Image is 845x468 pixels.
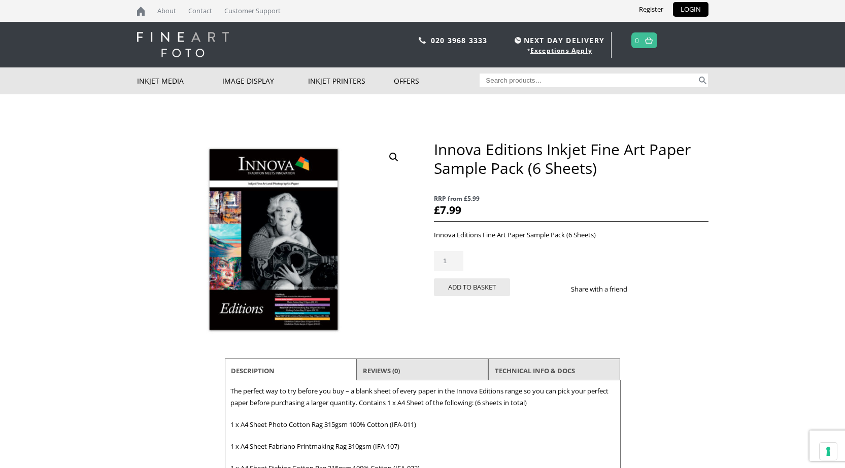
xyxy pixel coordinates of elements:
a: Image Display [222,67,308,94]
a: Inkjet Printers [308,67,394,94]
a: TECHNICAL INFO & DOCS [495,362,575,380]
p: Share with a friend [571,283,639,295]
img: email sharing button [664,285,672,293]
h1: Innova Editions Inkjet Fine Art Paper Sample Pack (6 Sheets) [434,140,708,177]
p: 1 x A4 Sheet Photo Cotton Rag 315gsm 100% Cotton (IFA-011) [230,419,615,430]
input: Product quantity [434,251,463,271]
img: phone.svg [419,37,426,44]
img: logo-white.svg [137,32,229,57]
a: Description [231,362,275,380]
p: Innova Editions Fine Art Paper Sample Pack (6 Sheets) [434,229,708,241]
bdi: 7.99 [434,203,461,217]
img: twitter sharing button [652,285,660,293]
a: Reviews (0) [363,362,400,380]
a: Inkjet Media [137,67,223,94]
img: facebook sharing button [639,285,648,293]
span: £ [434,203,440,217]
img: Innova Editions Inkjet Fine Art Paper Sample Pack (6 Sheets) [137,140,411,342]
a: Offers [394,67,480,94]
a: 020 3968 3333 [431,35,488,45]
a: Exceptions Apply [530,46,592,55]
p: The perfect way to try before you buy – a blank sheet of every paper in the Innova Editions range... [230,385,615,409]
a: View full-screen image gallery [385,148,403,166]
p: 1 x A4 Sheet Fabriano Printmaking Rag 310gsm (IFA-107) [230,441,615,452]
button: Search [697,74,708,87]
button: Your consent preferences for tracking technologies [820,443,837,460]
a: 0 [635,33,639,48]
img: time.svg [515,37,521,44]
img: basket.svg [645,37,653,44]
a: LOGIN [673,2,708,17]
input: Search products… [480,74,697,87]
span: NEXT DAY DELIVERY [512,34,604,46]
button: Add to basket [434,278,510,296]
a: Register [631,2,671,17]
span: RRP from £5.99 [434,193,708,204]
